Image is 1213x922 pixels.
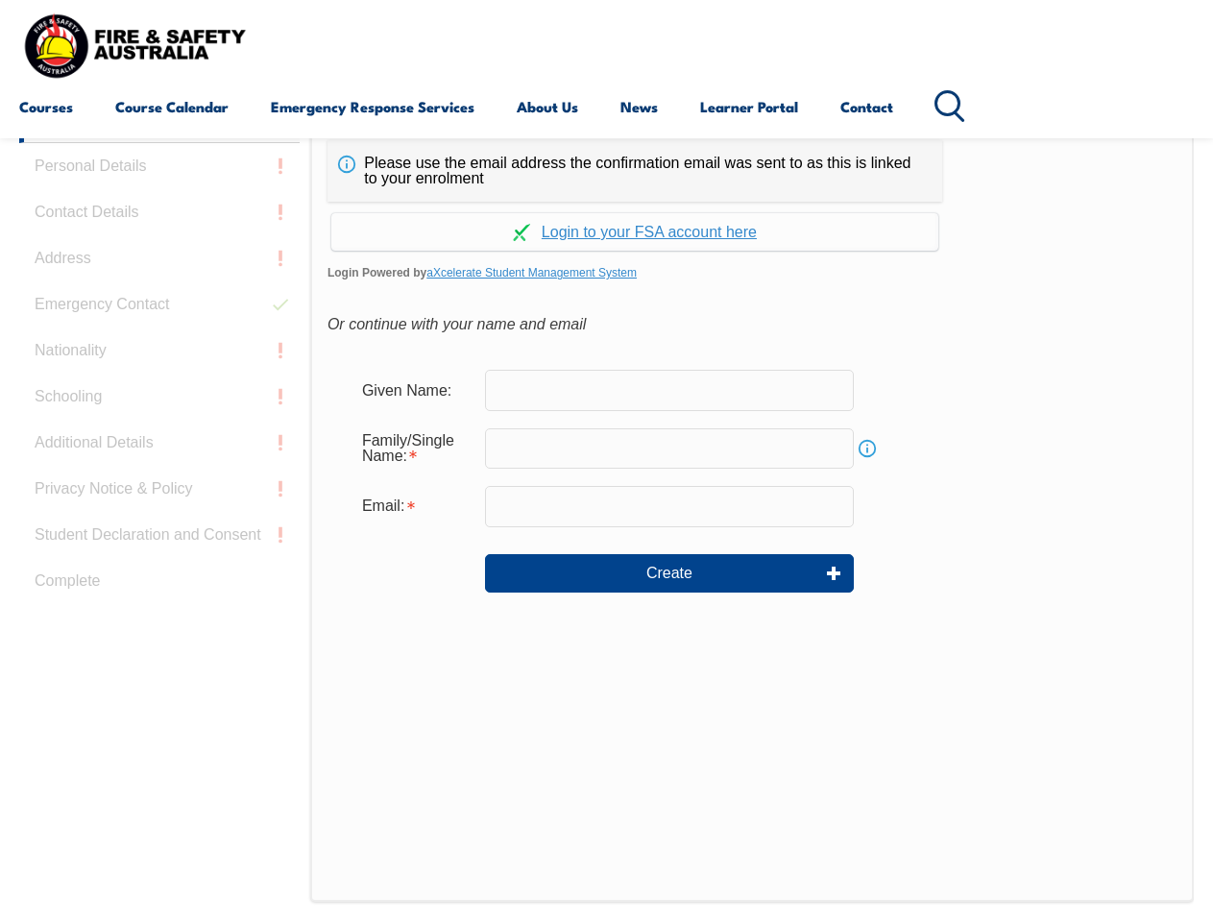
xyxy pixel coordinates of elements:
div: Or continue with your name and email [328,310,1177,339]
a: Contact [840,84,893,130]
div: Please use the email address the confirmation email was sent to as this is linked to your enrolment [328,140,942,202]
div: Given Name: [347,372,485,408]
a: Course Calendar [115,84,229,130]
div: Family/Single Name is required. [347,423,485,474]
span: Login Powered by [328,258,1177,287]
a: News [620,84,658,130]
a: About Us [517,84,578,130]
a: Courses [19,84,73,130]
img: Log in withaxcelerate [513,224,530,241]
div: Email is required. [347,488,485,524]
a: Emergency Response Services [271,84,474,130]
a: Learner Portal [700,84,798,130]
button: Create [485,554,854,593]
a: aXcelerate Student Management System [426,266,637,279]
a: Info [854,435,881,462]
